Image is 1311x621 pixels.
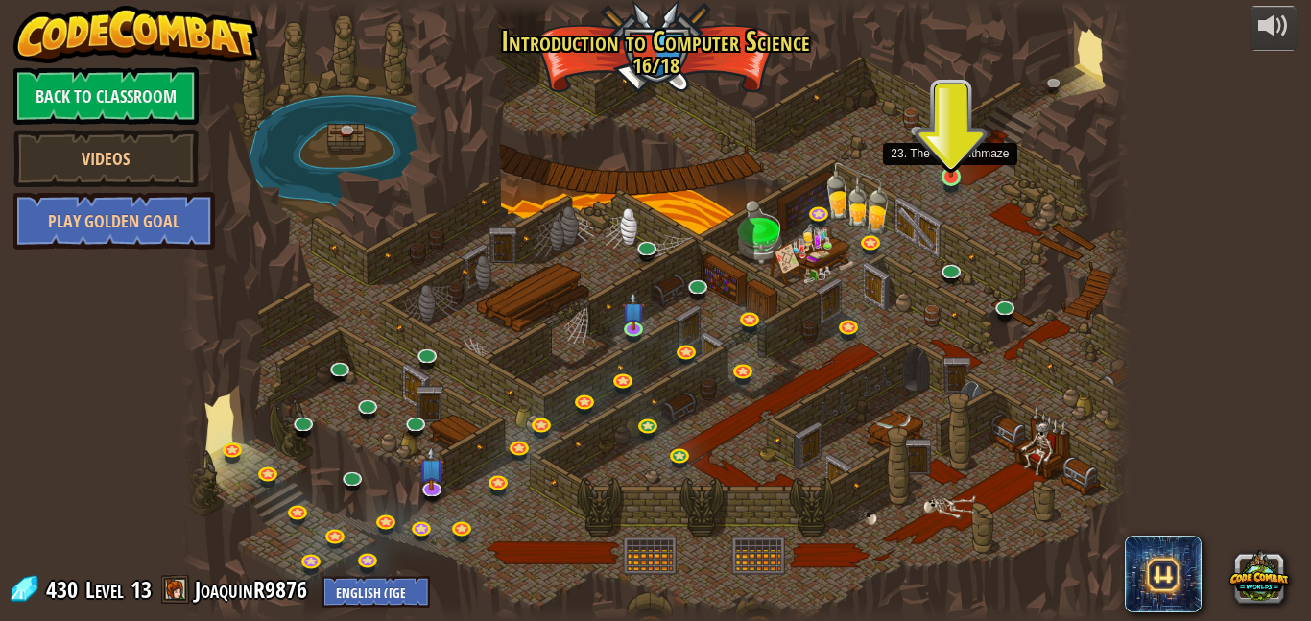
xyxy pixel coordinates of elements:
[622,292,644,330] img: level-banner-unstarted-subscriber.png
[46,574,83,605] span: 430
[1250,6,1298,51] button: Adjust volume
[85,574,124,606] span: Level
[940,127,962,179] img: level-banner-started.png
[13,67,199,125] a: Back to Classroom
[418,446,444,490] img: level-banner-unstarted-subscriber.png
[195,574,313,605] a: JoaquinR9876
[13,130,199,187] a: Videos
[131,574,152,605] span: 13
[13,192,215,250] a: Play Golden Goal
[13,6,259,63] img: CodeCombat - Learn how to code by playing a game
